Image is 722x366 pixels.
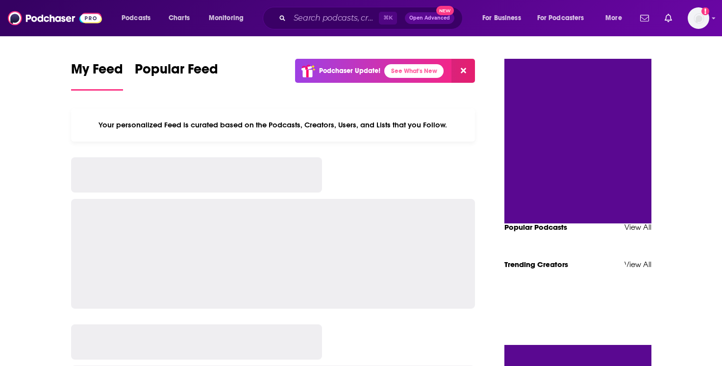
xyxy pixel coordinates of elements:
button: open menu [202,10,256,26]
button: open menu [475,10,533,26]
a: View All [624,260,651,269]
button: open menu [115,10,163,26]
button: open menu [598,10,634,26]
div: Your personalized Feed is curated based on the Podcasts, Creators, Users, and Lists that you Follow. [71,108,475,142]
div: Search podcasts, credits, & more... [272,7,472,29]
input: Search podcasts, credits, & more... [290,10,379,26]
svg: Add a profile image [701,7,709,15]
a: Popular Feed [135,61,218,91]
a: Show notifications dropdown [661,10,676,26]
a: Charts [162,10,196,26]
span: ⌘ K [379,12,397,24]
button: Show profile menu [688,7,709,29]
span: Open Advanced [409,16,450,21]
a: View All [624,222,651,232]
span: Charts [169,11,190,25]
span: Logged in as christinasburch [688,7,709,29]
span: My Feed [71,61,123,83]
a: Trending Creators [504,260,568,269]
img: Podchaser - Follow, Share and Rate Podcasts [8,9,102,27]
span: For Business [482,11,521,25]
button: Open AdvancedNew [405,12,454,24]
span: Popular Feed [135,61,218,83]
p: Podchaser Update! [319,67,380,75]
img: User Profile [688,7,709,29]
a: Popular Podcasts [504,222,567,232]
span: New [436,6,454,15]
button: open menu [531,10,598,26]
span: Monitoring [209,11,244,25]
span: For Podcasters [537,11,584,25]
a: My Feed [71,61,123,91]
span: More [605,11,622,25]
a: Show notifications dropdown [636,10,653,26]
span: Podcasts [122,11,150,25]
a: See What's New [384,64,444,78]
